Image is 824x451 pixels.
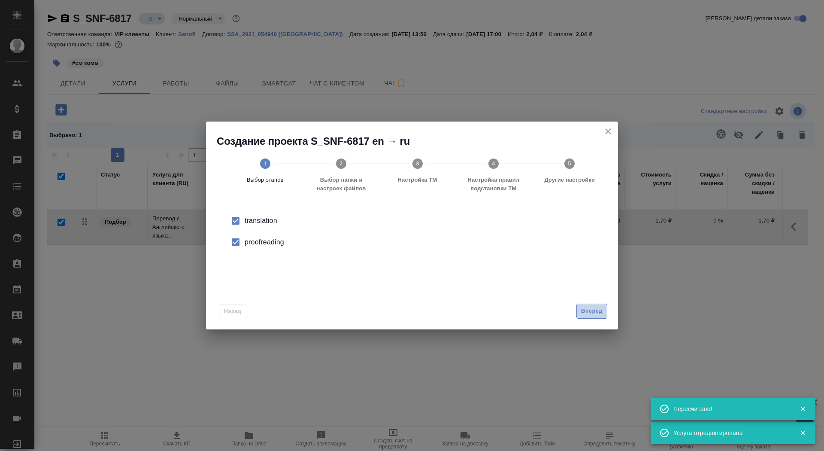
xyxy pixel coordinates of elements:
[383,176,452,184] span: Настройка ТМ
[416,160,419,167] text: 3
[794,429,812,437] button: Закрыть
[535,176,604,184] span: Другие настройки
[492,160,495,167] text: 4
[306,176,376,193] span: Выбор папки и настроек файлов
[581,306,603,316] span: Вперед
[217,134,618,148] h2: Создание проекта S_SNF-6817 en → ru
[794,405,812,413] button: Закрыть
[230,176,300,184] span: Выбор этапов
[602,125,615,138] button: close
[459,176,528,193] span: Настройка правил подстановки TM
[264,160,267,167] text: 1
[673,429,787,437] div: Услуга отредактирована
[673,405,787,413] div: Пересчитано!
[568,160,571,167] text: 5
[576,304,607,319] button: Вперед
[245,237,597,247] div: proofreading
[245,216,597,226] div: translation
[339,160,342,167] text: 2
